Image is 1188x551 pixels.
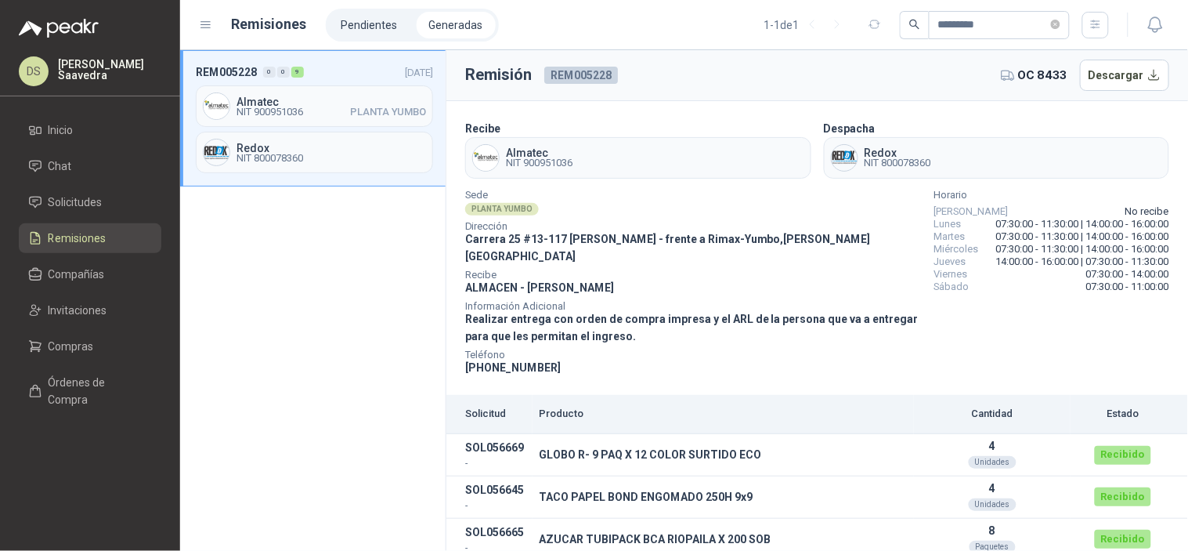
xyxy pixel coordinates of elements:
[934,191,1169,199] span: Horario
[996,243,1169,256] span: 07:30:00 - 11:30:00 | 14:00:00 - 16:00:00
[465,63,532,87] h3: Remisión
[1071,395,1188,434] th: Estado
[19,332,161,361] a: Compras
[1080,60,1170,91] button: Descargar
[996,230,1169,243] span: 07:30:00 - 11:30:00 | 14:00:00 - 16:00:00
[446,434,533,477] td: SOL056669
[996,218,1169,230] span: 07:30:00 - 11:30:00 | 14:00:00 - 16:00:00
[19,115,161,145] a: Inicio
[204,140,229,165] img: Company Logo
[263,67,276,78] div: 0
[865,147,931,158] span: Redox
[1071,476,1188,518] td: Recibido
[446,395,533,434] th: Solicitud
[1125,205,1169,218] span: No recibe
[19,19,99,38] img: Logo peakr
[465,498,526,513] p: -
[465,122,500,135] b: Recibe
[920,482,1064,495] p: 4
[291,67,304,78] div: 9
[1071,434,1188,477] td: Recibido
[237,107,303,117] span: NIT 900951036
[969,456,1016,469] div: Unidades
[49,266,105,283] span: Compañías
[506,147,572,158] span: Almatec
[465,271,922,279] span: Recibe
[465,223,922,230] span: Dirección
[1095,530,1151,549] div: Recibido
[1018,67,1067,84] span: OC 8433
[533,395,914,434] th: Producto
[969,498,1016,511] div: Unidades
[49,302,107,319] span: Invitaciones
[49,374,146,408] span: Órdenes de Compra
[465,233,871,263] span: Carrera 25 #13-117 [PERSON_NAME] - frente a Rimax - Yumbo , [PERSON_NAME][GEOGRAPHIC_DATA]
[19,151,161,181] a: Chat
[934,268,968,281] span: Viernes
[465,281,614,294] span: ALMACEN - [PERSON_NAME]
[237,154,426,163] span: NIT 800078360
[180,50,446,187] a: REM005228009[DATE] Company LogoAlmatecNIT 900951036PLANTA YUMBOCompany LogoRedoxNIT 800078360
[329,12,410,38] a: Pendientes
[465,303,922,310] span: Información Adicional
[1095,446,1151,465] div: Recibido
[996,256,1169,268] span: 14:00:00 - 16:00:00 | 07:30:00 - 11:30:00
[934,256,966,268] span: Jueves
[237,143,426,154] span: Redox
[19,295,161,325] a: Invitaciones
[465,361,561,374] span: [PHONE_NUMBER]
[544,67,618,84] span: REM005228
[204,93,229,119] img: Company Logo
[920,440,1064,452] p: 4
[909,19,920,30] span: search
[1095,488,1151,506] div: Recibido
[934,218,962,230] span: Lunes
[465,191,922,199] span: Sede
[934,243,979,256] span: Miércoles
[49,158,72,175] span: Chat
[19,368,161,415] a: Órdenes de Compra
[350,107,426,117] span: PLANTA YUMBO
[19,259,161,289] a: Compañías
[19,56,49,86] div: DS
[533,476,914,518] td: TACO PAPEL BOND ENGOMADO 250H 9x9
[465,313,919,343] span: Realizar entrega con orden de compra impresa y el ARL de la persona que va a entregar para que le...
[237,96,426,107] span: Almatec
[914,395,1071,434] th: Cantidad
[49,230,107,247] span: Remisiones
[865,158,931,168] span: NIT 800078360
[824,122,876,135] b: Despacha
[49,338,94,355] span: Compras
[465,203,539,216] div: PLANTA YUMBO
[1086,281,1169,293] span: 07:30:00 - 11:00:00
[465,351,922,359] span: Teléfono
[49,194,103,211] span: Solicitudes
[934,205,1009,218] span: [PERSON_NAME]
[465,456,526,471] p: -
[19,187,161,217] a: Solicitudes
[19,223,161,253] a: Remisiones
[277,67,290,78] div: 0
[934,230,966,243] span: Martes
[920,524,1064,537] p: 8
[446,476,533,518] td: SOL056645
[934,281,970,293] span: Sábado
[832,145,858,171] img: Company Logo
[196,63,257,81] span: REM005228
[405,67,433,78] span: [DATE]
[506,158,572,168] span: NIT 900951036
[1086,268,1169,281] span: 07:30:00 - 14:00:00
[764,13,850,38] div: 1 - 1 de 1
[417,12,496,38] a: Generadas
[1051,17,1060,32] span: close-circle
[473,145,499,171] img: Company Logo
[533,434,914,477] td: GLOBO R- 9 PAQ X 12 COLOR SURTIDO ECO
[58,59,161,81] p: [PERSON_NAME] Saavedra
[232,13,307,35] h1: Remisiones
[49,121,74,139] span: Inicio
[1051,20,1060,29] span: close-circle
